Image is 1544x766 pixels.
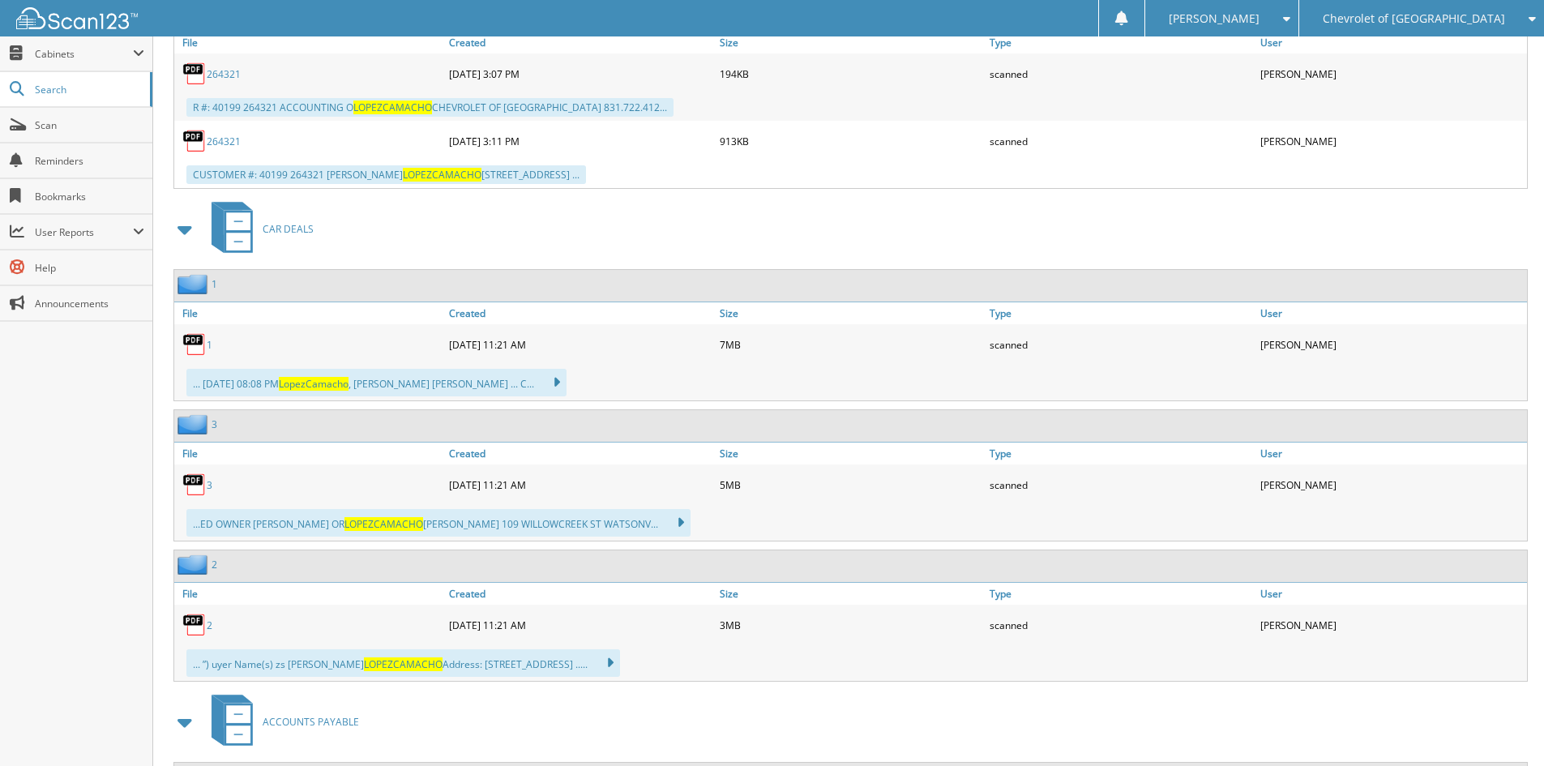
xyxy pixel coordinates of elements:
[186,509,691,537] div: ...ED OWNER [PERSON_NAME] OR [PERSON_NAME] 109 WILLOWCREEK ST WATSONV...
[212,277,217,291] a: 1
[986,583,1256,605] a: Type
[35,190,144,203] span: Bookmarks
[445,469,716,501] div: [DATE] 11:21 AM
[986,609,1256,641] div: scanned
[1256,32,1527,53] a: User
[445,32,716,53] a: Created
[445,58,716,90] div: [DATE] 3:07 PM
[1256,443,1527,464] a: User
[986,302,1256,324] a: Type
[177,274,212,294] img: folder2.png
[207,618,212,632] a: 2
[174,302,445,324] a: File
[212,417,217,431] a: 3
[174,583,445,605] a: File
[986,469,1256,501] div: scanned
[986,125,1256,157] div: scanned
[35,297,144,310] span: Announcements
[212,558,217,571] a: 2
[364,657,443,671] span: LOPEZCAMACHO
[174,443,445,464] a: File
[207,135,241,148] a: 264321
[716,302,986,324] a: Size
[207,67,241,81] a: 264321
[353,101,432,114] span: LOPEZCAMACHO
[986,32,1256,53] a: Type
[445,583,716,605] a: Created
[182,613,207,637] img: PDF.png
[716,583,986,605] a: Size
[186,165,586,184] div: CUSTOMER #: 40199 264321 [PERSON_NAME] [STREET_ADDRESS] ...
[986,328,1256,361] div: scanned
[716,125,986,157] div: 913KB
[263,222,314,236] span: CAR DEALS
[716,609,986,641] div: 3MB
[1256,583,1527,605] a: User
[263,715,359,729] span: ACCOUNTS PAYABLE
[177,554,212,575] img: folder2.png
[186,98,674,117] div: R #: 40199 264321 ACCOUNTING O CHEVROLET OF [GEOGRAPHIC_DATA] 831.722.412...
[182,332,207,357] img: PDF.png
[16,7,138,29] img: scan123-logo-white.svg
[1256,609,1527,641] div: [PERSON_NAME]
[986,58,1256,90] div: scanned
[177,414,212,434] img: folder2.png
[1256,469,1527,501] div: [PERSON_NAME]
[35,261,144,275] span: Help
[35,83,142,96] span: Search
[207,478,212,492] a: 3
[716,443,986,464] a: Size
[445,443,716,464] a: Created
[716,469,986,501] div: 5MB
[35,225,133,239] span: User Reports
[716,328,986,361] div: 7MB
[182,473,207,497] img: PDF.png
[174,32,445,53] a: File
[716,32,986,53] a: Size
[182,62,207,86] img: PDF.png
[445,302,716,324] a: Created
[1256,328,1527,361] div: [PERSON_NAME]
[35,47,133,61] span: Cabinets
[716,58,986,90] div: 194KB
[1256,125,1527,157] div: [PERSON_NAME]
[403,168,481,182] span: LOPEZCAMACHO
[986,443,1256,464] a: Type
[1323,14,1505,24] span: Chevrolet of [GEOGRAPHIC_DATA]
[35,118,144,132] span: Scan
[1169,14,1260,24] span: [PERSON_NAME]
[1256,58,1527,90] div: [PERSON_NAME]
[35,154,144,168] span: Reminders
[279,377,349,391] span: LopezCamacho
[1463,688,1544,766] iframe: Chat Widget
[186,369,567,396] div: ... [DATE] 08:08 PM , [PERSON_NAME] [PERSON_NAME] ... C...
[445,328,716,361] div: [DATE] 11:21 AM
[182,129,207,153] img: PDF.png
[186,649,620,677] div: ... ”) uyer Name(s) zs [PERSON_NAME] Address: [STREET_ADDRESS] .....
[445,609,716,641] div: [DATE] 11:21 AM
[445,125,716,157] div: [DATE] 3:11 PM
[344,517,423,531] span: LOPEZCAMACHO
[1256,302,1527,324] a: User
[207,338,212,352] a: 1
[202,690,359,754] a: ACCOUNTS PAYABLE
[202,197,314,261] a: CAR DEALS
